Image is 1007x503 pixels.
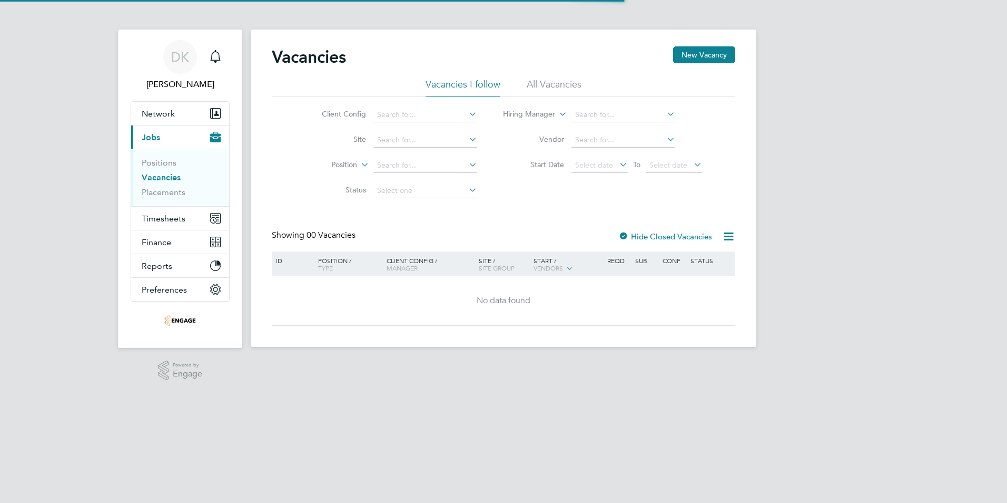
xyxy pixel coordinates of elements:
img: footprintrecruitment-logo-retina.png [164,312,196,329]
span: Select date [649,160,687,170]
h2: Vacancies [272,46,346,67]
div: Status [688,252,734,269]
label: Start Date [504,160,564,169]
button: Finance [131,230,229,254]
button: Preferences [131,278,229,301]
label: Hiring Manager [495,109,555,120]
span: Dawn Kennedy [131,78,230,91]
a: Powered byEngage [158,361,203,381]
button: New Vacancy [673,46,735,63]
input: Search for... [373,108,477,122]
span: Jobs [142,132,160,142]
label: Client Config [305,109,366,119]
a: DK[PERSON_NAME] [131,40,230,91]
label: Hide Closed Vacancies [618,231,712,241]
label: Position [297,160,357,170]
input: Search for... [571,108,675,122]
div: Client Config / [384,252,476,277]
label: Status [305,185,366,195]
div: Position / [310,252,384,277]
div: Sub [633,252,660,269]
span: Vendors [534,264,563,272]
a: Vacancies [142,172,181,182]
span: To [630,158,644,171]
li: All Vacancies [527,78,581,97]
div: Showing [272,230,358,241]
span: DK [171,50,189,64]
button: Reports [131,254,229,277]
span: Select date [575,160,613,170]
button: Jobs [131,125,229,149]
span: Engage [173,370,202,379]
span: Network [142,109,175,119]
li: Vacancies I follow [426,78,500,97]
div: Conf [660,252,687,269]
a: Positions [142,158,176,168]
a: Placements [142,187,185,197]
span: Manager [387,264,418,272]
input: Search for... [373,158,477,173]
label: Vendor [504,134,564,144]
span: 00 Vacancies [307,230,356,240]
nav: Main navigation [118,30,242,348]
div: Reqd [605,252,632,269]
input: Search for... [571,133,675,148]
div: Site / [476,252,531,277]
span: Powered by [173,361,202,370]
span: Reports [142,261,172,271]
label: Site [305,134,366,144]
span: Finance [142,237,171,247]
a: Go to home page [131,312,230,329]
div: ID [273,252,310,269]
div: Start / [531,252,605,278]
span: Type [318,264,333,272]
input: Select one [373,183,477,198]
div: No data found [273,295,734,306]
span: Site Group [479,264,515,272]
div: Jobs [131,149,229,206]
button: Timesheets [131,207,229,230]
input: Search for... [373,133,477,148]
button: Network [131,102,229,125]
span: Preferences [142,285,187,295]
span: Timesheets [142,214,185,224]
